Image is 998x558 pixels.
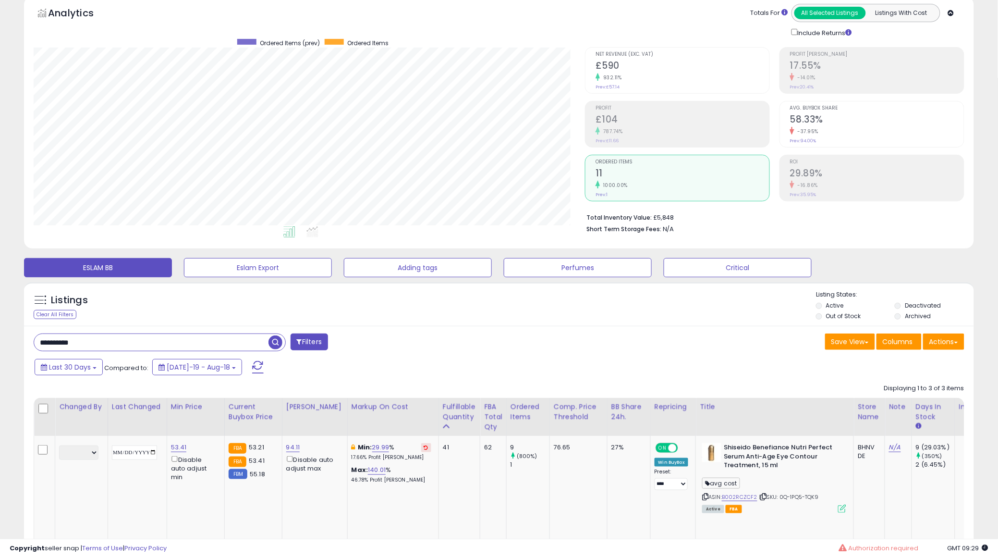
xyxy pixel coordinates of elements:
[596,84,620,90] small: Prev: £57.14
[884,384,964,393] div: Displaying 1 to 3 of 3 items
[611,443,643,452] div: 27%
[794,128,819,135] small: -37.95%
[905,301,941,310] label: Deactivated
[724,443,840,472] b: Shiseido Benefiance Nutri Perfect Serum Anti-Age Eye Contour Treatment, 15 ml
[443,443,473,452] div: 41
[790,106,964,111] span: Avg. Buybox Share
[858,443,877,460] div: BHNV DE
[10,544,167,553] div: seller snap | |
[702,443,721,462] img: 317NshFW1nL._SL40_.jpg
[55,398,108,436] th: CSV column name: cust_attr_2_Changed by
[700,402,850,412] div: Title
[790,60,964,73] h2: 17.55%
[596,192,608,198] small: Prev: 1
[108,398,167,436] th: CSV column name: cust_attr_1_Last Changed
[790,52,964,57] span: Profit [PERSON_NAME]
[229,469,247,479] small: FBM
[82,544,123,553] a: Terms of Use
[596,160,769,165] span: Ordered Items
[352,402,435,412] div: Markup on Cost
[726,505,742,513] span: FBA
[790,168,964,181] h2: 29.89%
[171,402,220,412] div: Min Price
[655,469,689,490] div: Preset:
[59,402,104,412] div: Changed by
[784,27,864,37] div: Include Returns
[865,7,937,19] button: Listings With Cost
[368,465,386,475] a: 140.01
[794,74,816,81] small: -14.01%
[104,363,148,372] span: Compared to:
[923,334,964,350] button: Actions
[124,544,167,553] a: Privacy Policy
[922,452,942,460] small: (350%)
[663,224,674,234] span: N/A
[347,398,438,436] th: The percentage added to the cost of goods (COGS) that forms the calculator for Min & Max prices.
[443,402,476,422] div: Fulfillable Quantity
[372,443,389,452] a: 29.99
[596,52,769,57] span: Net Revenue (Exc. VAT)
[889,402,908,412] div: Note
[171,443,187,452] a: 53.41
[352,454,431,461] p: 17.66% Profit [PERSON_NAME]
[596,114,769,127] h2: £104
[229,402,278,422] div: Current Buybox Price
[794,182,818,189] small: -16.86%
[504,258,652,277] button: Perfumes
[484,443,499,452] div: 62
[286,402,343,412] div: [PERSON_NAME]
[112,402,163,412] div: Last Changed
[291,334,328,350] button: Filters
[664,258,812,277] button: Critical
[702,478,740,489] span: avg cost
[876,334,922,350] button: Columns
[171,454,217,482] div: Disable auto adjust min
[883,337,913,347] span: Columns
[249,456,265,465] span: 53.41
[260,39,320,47] span: Ordered Items (prev)
[358,443,372,452] b: Min:
[916,460,955,469] div: 2 (6.45%)
[347,39,389,47] span: Ordered Items
[10,544,45,553] strong: Copyright
[600,128,623,135] small: 787.74%
[790,192,816,198] small: Prev: 35.95%
[586,225,661,233] b: Short Term Storage Fees:
[35,359,103,375] button: Last 30 Days
[586,213,652,222] b: Total Inventory Value:
[344,258,492,277] button: Adding tags
[511,443,549,452] div: 9
[600,74,622,81] small: 932.11%
[517,452,537,460] small: (800%)
[34,310,76,319] div: Clear All Filters
[24,258,172,277] button: ESLAM BB
[229,457,246,467] small: FBA
[916,443,955,452] div: 9 (29.03%)
[905,312,931,320] label: Archived
[889,443,901,452] a: N/A
[600,182,628,189] small: 1000.00%
[655,458,689,467] div: Win BuyBox
[250,470,265,479] span: 55.18
[657,444,669,452] span: ON
[722,493,757,501] a: B002RCZCF2
[790,160,964,165] span: ROI
[794,7,866,19] button: All Selected Listings
[596,138,619,144] small: Prev: £11.66
[790,114,964,127] h2: 58.33%
[484,402,502,432] div: FBA Total Qty
[352,465,368,474] b: Max:
[596,60,769,73] h2: £590
[790,84,814,90] small: Prev: 20.41%
[826,301,844,310] label: Active
[51,294,88,307] h5: Listings
[702,505,724,513] span: All listings currently available for purchase on Amazon
[352,466,431,484] div: %
[916,422,922,431] small: Days In Stock.
[948,544,988,553] span: 2025-09-18 09:29 GMT
[229,443,246,454] small: FBA
[677,444,692,452] span: OFF
[825,334,875,350] button: Save View
[596,168,769,181] h2: 11
[511,460,549,469] div: 1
